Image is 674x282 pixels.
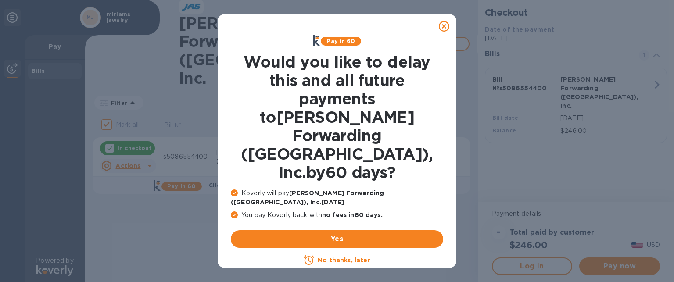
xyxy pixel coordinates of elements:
[231,230,443,248] button: Yes
[322,211,382,218] b: no fees in 60 days .
[231,53,443,182] h1: Would you like to delay this and all future payments to [PERSON_NAME] Forwarding ([GEOGRAPHIC_DAT...
[326,38,355,44] b: Pay in 60
[231,211,443,220] p: You pay Koverly back with
[231,189,443,207] p: Koverly will pay
[231,189,384,206] b: [PERSON_NAME] Forwarding ([GEOGRAPHIC_DATA]), Inc. [DATE]
[318,257,370,264] u: No thanks, later
[238,234,436,244] span: Yes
